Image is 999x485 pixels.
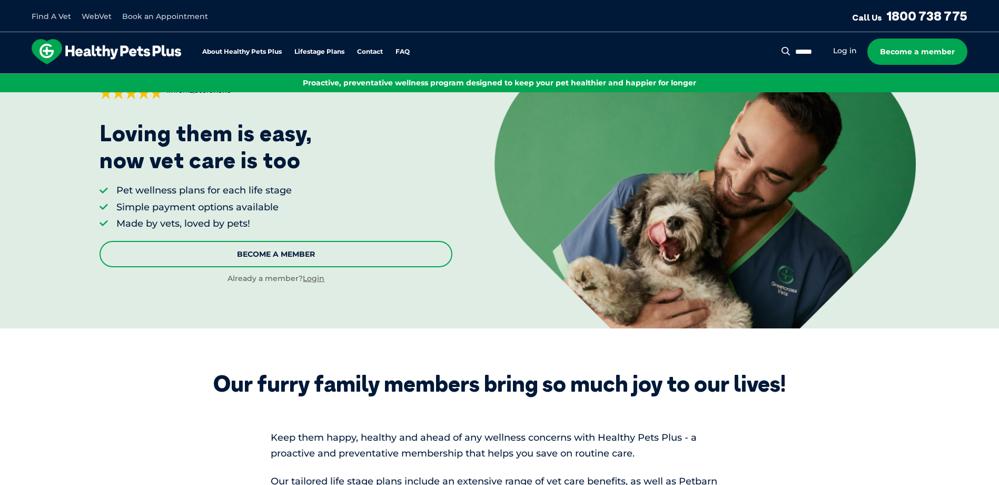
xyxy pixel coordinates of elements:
[213,371,786,397] div: Our furry family members bring so much joy to our lives!
[867,38,967,65] a: Become a member
[395,48,410,55] a: FAQ
[357,48,383,55] a: Contact
[494,47,916,328] img: <p>Loving them is easy, <br /> now vet care is too</p>
[303,78,696,88] span: Proactive, preventative wellness program designed to keep your pet healthier and happier for longer
[116,184,292,197] li: Pet wellness plans for each life stage
[303,274,324,283] a: Login
[202,48,282,55] a: About Healthy Pets Plus
[116,201,292,214] li: Simple payment options available
[271,432,697,459] span: Keep them happy, healthy and ahead of any wellness concerns with Healthy Pets Plus - a proactive ...
[32,39,181,64] img: hpp-logo
[779,46,793,56] button: Search
[100,86,163,99] div: 4.7 out of 5 stars
[116,217,292,230] li: Made by vets, loved by pets!
[100,241,452,267] a: Become A Member
[833,46,857,56] a: Log in
[100,274,452,284] div: Already a member?
[294,48,344,55] a: Lifestage Plans
[100,120,312,173] p: Loving them is easy, now vet care is too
